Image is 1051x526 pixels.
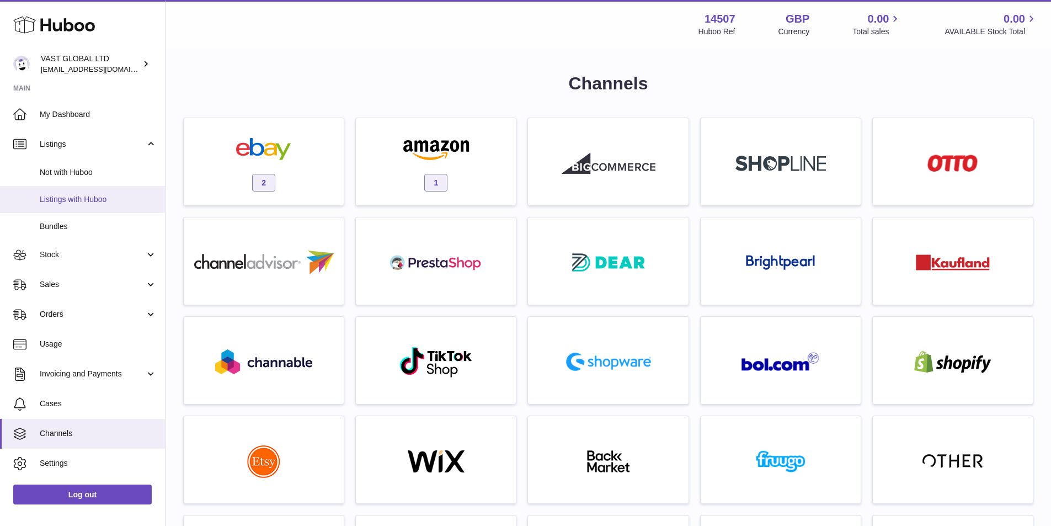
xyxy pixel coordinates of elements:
a: backmarket [533,422,682,498]
span: Bundles [40,221,157,232]
a: wix [361,422,510,498]
span: Settings [40,458,157,469]
a: 0.00 Total sales [852,12,901,37]
a: shopify [878,322,1027,399]
img: fruugo [734,450,828,472]
span: Cases [40,399,157,409]
a: ebay 2 [189,124,338,200]
strong: GBP [786,12,809,26]
img: roseta-otto [927,155,978,172]
img: ebay [217,138,311,160]
h1: Channels [183,72,1033,95]
a: roseta-shopware [533,322,682,399]
img: vastglobaluk@gmail.com [13,56,30,72]
span: Not with Huboo [40,167,157,178]
div: VAST GLOBAL LTD [41,54,140,75]
span: 0.00 [1004,12,1025,26]
img: roseta-bol [741,352,820,371]
a: roseta-etsy [189,422,338,498]
div: Huboo Ref [698,26,735,37]
span: Listings [40,139,145,150]
strong: 14507 [705,12,735,26]
img: wix [389,450,483,472]
img: roseta-prestashop [389,252,483,274]
span: 1 [424,174,447,192]
span: Orders [40,309,145,320]
img: other [922,453,983,470]
img: roseta-channel-advisor [194,251,334,274]
span: Channels [40,428,157,439]
span: Stock [40,249,145,260]
span: Usage [40,339,157,349]
span: My Dashboard [40,109,157,120]
a: roseta-bol [706,322,855,399]
span: 0.00 [868,12,889,26]
img: roseta-shopware [562,348,655,375]
img: roseta-bigcommerce [562,152,655,174]
span: Listings with Huboo [40,194,157,205]
img: roseta-shopline [735,156,826,171]
a: other [878,422,1027,498]
span: 2 [252,174,275,192]
a: roseta-channable [189,322,338,399]
div: Currency [778,26,810,37]
a: 0.00 AVAILABLE Stock Total [945,12,1038,37]
a: roseta-kaufland [878,223,1027,299]
span: Invoicing and Payments [40,369,145,379]
img: backmarket [562,450,655,472]
a: fruugo [706,422,855,498]
span: AVAILABLE Stock Total [945,26,1038,37]
img: roseta-dear [569,250,648,275]
a: roseta-prestashop [361,223,510,299]
a: roseta-bigcommerce [533,124,682,200]
span: Sales [40,279,145,290]
a: roseta-otto [878,124,1027,200]
img: shopify [906,351,1000,373]
a: Log out [13,485,152,504]
a: roseta-tiktokshop [361,322,510,399]
img: roseta-tiktokshop [399,346,473,378]
a: roseta-shopline [706,124,855,200]
a: roseta-brightpearl [706,223,855,299]
img: roseta-kaufland [916,254,990,270]
a: roseta-dear [533,223,682,299]
span: [EMAIL_ADDRESS][DOMAIN_NAME] [41,65,162,73]
img: amazon [389,138,483,160]
a: roseta-channel-advisor [189,223,338,299]
img: roseta-etsy [247,445,280,478]
a: amazon 1 [361,124,510,200]
img: roseta-channable [215,349,312,374]
span: Total sales [852,26,901,37]
img: roseta-brightpearl [746,255,815,270]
